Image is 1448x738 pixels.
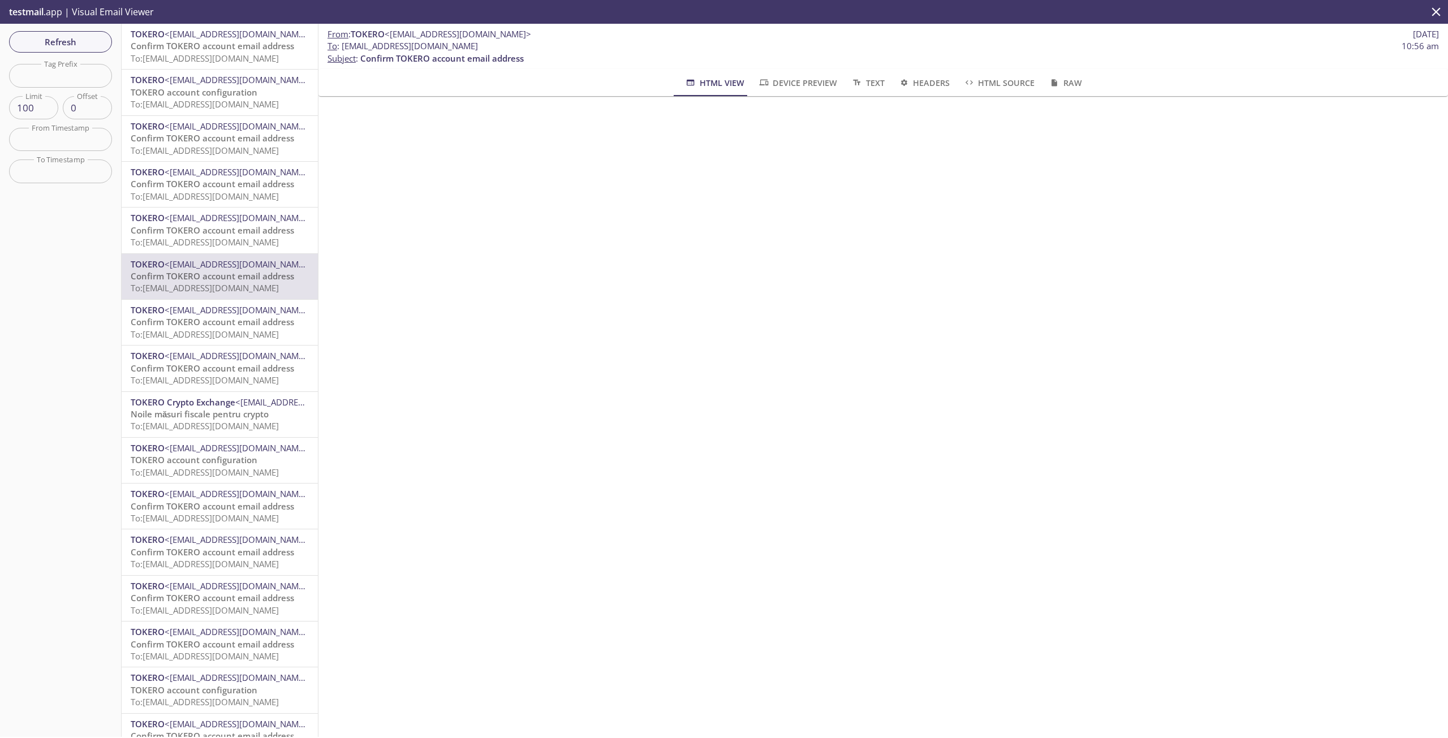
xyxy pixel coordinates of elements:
[327,28,348,40] span: From
[131,638,294,650] span: Confirm TOKERO account email address
[122,208,318,253] div: TOKERO<[EMAIL_ADDRESS][DOMAIN_NAME]>Confirm TOKERO account email addressTo:[EMAIL_ADDRESS][DOMAIN...
[131,580,165,592] span: TOKERO
[684,76,744,90] span: HTML View
[122,438,318,483] div: TOKERO<[EMAIL_ADDRESS][DOMAIN_NAME]>TOKERO account configurationTo:[EMAIL_ADDRESS][DOMAIN_NAME]
[165,626,311,637] span: <[EMAIL_ADDRESS][DOMAIN_NAME]>
[122,346,318,391] div: TOKERO<[EMAIL_ADDRESS][DOMAIN_NAME]>Confirm TOKERO account email addressTo:[EMAIL_ADDRESS][DOMAIN...
[131,236,279,248] span: To: [EMAIL_ADDRESS][DOMAIN_NAME]
[131,166,165,178] span: TOKERO
[131,408,269,420] span: Noile măsuri fiscale pentru crypto
[122,667,318,713] div: TOKERO<[EMAIL_ADDRESS][DOMAIN_NAME]>TOKERO account configurationTo:[EMAIL_ADDRESS][DOMAIN_NAME]
[165,718,311,730] span: <[EMAIL_ADDRESS][DOMAIN_NAME]>
[327,40,337,51] span: To
[122,622,318,667] div: TOKERO<[EMAIL_ADDRESS][DOMAIN_NAME]>Confirm TOKERO account email addressTo:[EMAIL_ADDRESS][DOMAIN...
[9,31,112,53] button: Refresh
[131,329,279,340] span: To: [EMAIL_ADDRESS][DOMAIN_NAME]
[131,684,257,696] span: TOKERO account configuration
[131,626,165,637] span: TOKERO
[131,420,279,431] span: To: [EMAIL_ADDRESS][DOMAIN_NAME]
[131,512,279,524] span: To: [EMAIL_ADDRESS][DOMAIN_NAME]
[360,53,524,64] span: Confirm TOKERO account email address
[851,76,884,90] span: Text
[131,696,279,707] span: To: [EMAIL_ADDRESS][DOMAIN_NAME]
[131,225,294,236] span: Confirm TOKERO account email address
[327,40,478,52] span: : [EMAIL_ADDRESS][DOMAIN_NAME]
[165,304,311,316] span: <[EMAIL_ADDRESS][DOMAIN_NAME]>
[165,28,311,40] span: <[EMAIL_ADDRESS][DOMAIN_NAME]>
[131,53,279,64] span: To: [EMAIL_ADDRESS][DOMAIN_NAME]
[18,34,103,49] span: Refresh
[1402,40,1439,52] span: 10:56 am
[131,558,279,569] span: To: [EMAIL_ADDRESS][DOMAIN_NAME]
[165,672,311,683] span: <[EMAIL_ADDRESS][DOMAIN_NAME]>
[122,24,318,69] div: TOKERO<[EMAIL_ADDRESS][DOMAIN_NAME]>Confirm TOKERO account email addressTo:[EMAIL_ADDRESS][DOMAIN...
[131,467,279,478] span: To: [EMAIL_ADDRESS][DOMAIN_NAME]
[165,212,311,223] span: <[EMAIL_ADDRESS][DOMAIN_NAME]>
[122,70,318,115] div: TOKERO<[EMAIL_ADDRESS][DOMAIN_NAME]>TOKERO account configurationTo:[EMAIL_ADDRESS][DOMAIN_NAME]
[327,28,531,40] span: :
[131,350,165,361] span: TOKERO
[131,40,294,51] span: Confirm TOKERO account email address
[131,270,294,282] span: Confirm TOKERO account email address
[165,442,311,454] span: <[EMAIL_ADDRESS][DOMAIN_NAME]>
[131,212,165,223] span: TOKERO
[122,116,318,161] div: TOKERO<[EMAIL_ADDRESS][DOMAIN_NAME]>Confirm TOKERO account email addressTo:[EMAIL_ADDRESS][DOMAIN...
[131,258,165,270] span: TOKERO
[758,76,837,90] span: Device Preview
[122,392,318,437] div: TOKERO Crypto Exchange<[EMAIL_ADDRESS][DOMAIN_NAME]>Noile măsuri fiscale pentru cryptoTo:[EMAIL_A...
[327,40,1439,64] p: :
[131,534,165,545] span: TOKERO
[131,374,279,386] span: To: [EMAIL_ADDRESS][DOMAIN_NAME]
[131,191,279,202] span: To: [EMAIL_ADDRESS][DOMAIN_NAME]
[131,592,294,603] span: Confirm TOKERO account email address
[131,442,165,454] span: TOKERO
[131,87,257,98] span: TOKERO account configuration
[131,650,279,662] span: To: [EMAIL_ADDRESS][DOMAIN_NAME]
[1048,76,1081,90] span: Raw
[235,396,382,408] span: <[EMAIL_ADDRESS][DOMAIN_NAME]>
[165,488,311,499] span: <[EMAIL_ADDRESS][DOMAIN_NAME]>
[122,254,318,299] div: TOKERO<[EMAIL_ADDRESS][DOMAIN_NAME]>Confirm TOKERO account email addressTo:[EMAIL_ADDRESS][DOMAIN...
[122,576,318,621] div: TOKERO<[EMAIL_ADDRESS][DOMAIN_NAME]>Confirm TOKERO account email addressTo:[EMAIL_ADDRESS][DOMAIN...
[351,28,385,40] span: TOKERO
[165,166,311,178] span: <[EMAIL_ADDRESS][DOMAIN_NAME]>
[9,6,44,18] span: testmail
[131,178,294,189] span: Confirm TOKERO account email address
[165,74,311,85] span: <[EMAIL_ADDRESS][DOMAIN_NAME]>
[131,28,165,40] span: TOKERO
[131,145,279,156] span: To: [EMAIL_ADDRESS][DOMAIN_NAME]
[122,529,318,575] div: TOKERO<[EMAIL_ADDRESS][DOMAIN_NAME]>Confirm TOKERO account email addressTo:[EMAIL_ADDRESS][DOMAIN...
[131,454,257,465] span: TOKERO account configuration
[898,76,950,90] span: Headers
[165,350,311,361] span: <[EMAIL_ADDRESS][DOMAIN_NAME]>
[122,300,318,345] div: TOKERO<[EMAIL_ADDRESS][DOMAIN_NAME]>Confirm TOKERO account email addressTo:[EMAIL_ADDRESS][DOMAIN...
[165,580,311,592] span: <[EMAIL_ADDRESS][DOMAIN_NAME]>
[131,282,279,294] span: To: [EMAIL_ADDRESS][DOMAIN_NAME]
[165,258,311,270] span: <[EMAIL_ADDRESS][DOMAIN_NAME]>
[327,53,356,64] span: Subject
[131,605,279,616] span: To: [EMAIL_ADDRESS][DOMAIN_NAME]
[131,304,165,316] span: TOKERO
[122,162,318,207] div: TOKERO<[EMAIL_ADDRESS][DOMAIN_NAME]>Confirm TOKERO account email addressTo:[EMAIL_ADDRESS][DOMAIN...
[131,672,165,683] span: TOKERO
[131,546,294,558] span: Confirm TOKERO account email address
[131,74,165,85] span: TOKERO
[1413,28,1439,40] span: [DATE]
[131,316,294,327] span: Confirm TOKERO account email address
[131,500,294,512] span: Confirm TOKERO account email address
[131,98,279,110] span: To: [EMAIL_ADDRESS][DOMAIN_NAME]
[122,484,318,529] div: TOKERO<[EMAIL_ADDRESS][DOMAIN_NAME]>Confirm TOKERO account email addressTo:[EMAIL_ADDRESS][DOMAIN...
[131,362,294,374] span: Confirm TOKERO account email address
[131,120,165,132] span: TOKERO
[385,28,531,40] span: <[EMAIL_ADDRESS][DOMAIN_NAME]>
[131,396,235,408] span: TOKERO Crypto Exchange
[131,488,165,499] span: TOKERO
[131,132,294,144] span: Confirm TOKERO account email address
[165,534,311,545] span: <[EMAIL_ADDRESS][DOMAIN_NAME]>
[963,76,1035,90] span: HTML Source
[165,120,311,132] span: <[EMAIL_ADDRESS][DOMAIN_NAME]>
[131,718,165,730] span: TOKERO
